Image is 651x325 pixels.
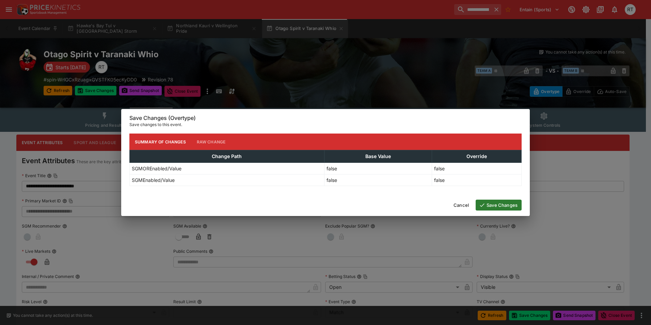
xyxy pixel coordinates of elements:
h6: Save Changes (Overtype) [129,114,522,122]
button: Summary of Changes [129,134,191,150]
td: false [432,163,522,174]
td: false [324,174,432,186]
td: false [432,174,522,186]
p: SGMOREnabled/Value [132,165,181,172]
th: Base Value [324,150,432,163]
th: Override [432,150,522,163]
button: Save Changes [476,200,522,211]
button: Raw Change [191,134,231,150]
th: Change Path [130,150,324,163]
p: Save changes to this event. [129,121,522,128]
button: Cancel [449,200,473,211]
td: false [324,163,432,174]
p: SGMEnabled/Value [132,176,175,184]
